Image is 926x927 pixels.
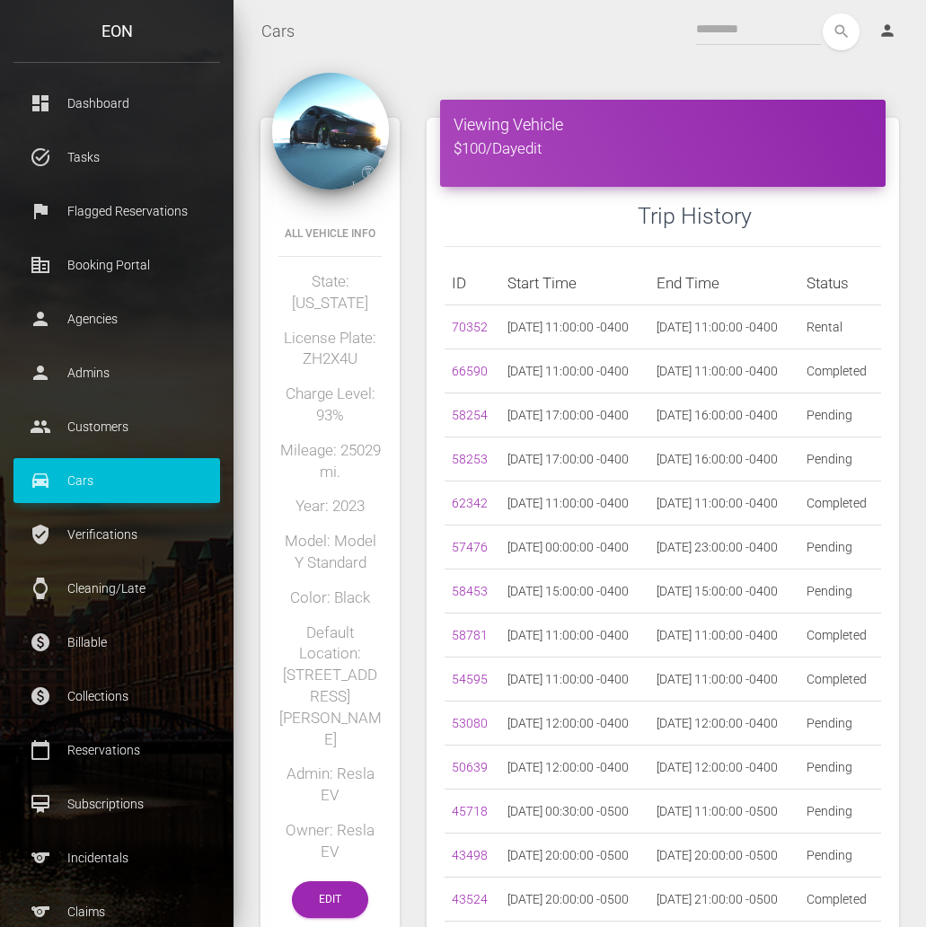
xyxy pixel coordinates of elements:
[27,90,207,117] p: Dashboard
[27,359,207,386] p: Admins
[799,614,881,658] td: Completed
[500,349,649,393] td: [DATE] 11:00:00 -0400
[649,525,798,569] td: [DATE] 23:00:00 -0400
[27,737,207,764] p: Reservations
[799,349,881,393] td: Completed
[649,614,798,658] td: [DATE] 11:00:00 -0400
[799,569,881,614] td: Pending
[27,575,207,602] p: Cleaning/Late
[638,200,881,232] h3: Trip History
[799,481,881,525] td: Completed
[13,404,220,449] a: people Customers
[27,898,207,925] p: Claims
[452,408,488,422] a: 58254
[649,349,798,393] td: [DATE] 11:00:00 -0400
[27,521,207,548] p: Verifications
[13,458,220,503] a: drive_eta Cars
[799,658,881,702] td: Completed
[500,261,649,305] th: Start Time
[799,437,881,481] td: Pending
[445,261,500,305] th: ID
[500,658,649,702] td: [DATE] 11:00:00 -0400
[865,13,913,49] a: person
[649,437,798,481] td: [DATE] 16:00:00 -0400
[649,658,798,702] td: [DATE] 11:00:00 -0400
[272,73,389,190] img: 139.jpg
[799,305,881,349] td: Rental
[649,569,798,614] td: [DATE] 15:00:00 -0400
[278,587,382,609] h5: Color: Black
[278,531,382,574] h5: Model: Model Y Standard
[27,629,207,656] p: Billable
[27,790,207,817] p: Subscriptions
[27,305,207,332] p: Agencies
[13,728,220,772] a: calendar_today Reservations
[500,702,649,746] td: [DATE] 12:00:00 -0400
[500,790,649,834] td: [DATE] 00:30:00 -0500
[799,393,881,437] td: Pending
[500,525,649,569] td: [DATE] 00:00:00 -0400
[500,393,649,437] td: [DATE] 17:00:00 -0400
[452,320,488,334] a: 70352
[799,261,881,305] th: Status
[292,881,368,918] a: Edit
[27,683,207,710] p: Collections
[799,790,881,834] td: Pending
[27,144,207,171] p: Tasks
[452,892,488,906] a: 43524
[13,135,220,180] a: task_alt Tasks
[278,384,382,427] h5: Charge Level: 93%
[649,702,798,746] td: [DATE] 12:00:00 -0400
[278,440,382,483] h5: Mileage: 25029 mi.
[500,569,649,614] td: [DATE] 15:00:00 -0400
[278,271,382,314] h5: State: [US_STATE]
[13,835,220,880] a: sports Incidentals
[13,243,220,287] a: corporate_fare Booking Portal
[649,393,798,437] td: [DATE] 16:00:00 -0400
[278,820,382,863] h5: Owner: Resla EV
[500,305,649,349] td: [DATE] 11:00:00 -0400
[799,878,881,922] td: Completed
[799,525,881,569] td: Pending
[13,620,220,665] a: paid Billable
[452,628,488,642] a: 58781
[13,781,220,826] a: card_membership Subscriptions
[278,764,382,807] h5: Admin: Resla EV
[649,878,798,922] td: [DATE] 21:00:00 -0500
[500,746,649,790] td: [DATE] 12:00:00 -0400
[454,138,872,160] h5: $100/Day
[27,467,207,494] p: Cars
[500,834,649,878] td: [DATE] 20:00:00 -0500
[278,225,382,242] h6: All Vehicle Info
[13,296,220,341] a: person Agencies
[452,672,488,686] a: 54595
[278,622,382,751] h5: Default Location: [STREET_ADDRESS][PERSON_NAME]
[878,22,896,40] i: person
[799,702,881,746] td: Pending
[27,413,207,440] p: Customers
[649,481,798,525] td: [DATE] 11:00:00 -0400
[452,584,488,598] a: 58453
[649,790,798,834] td: [DATE] 11:00:00 -0500
[500,614,649,658] td: [DATE] 11:00:00 -0400
[649,261,798,305] th: End Time
[452,848,488,862] a: 43498
[799,834,881,878] td: Pending
[823,13,860,50] button: search
[261,9,295,54] a: Cars
[649,305,798,349] td: [DATE] 11:00:00 -0400
[27,844,207,871] p: Incidentals
[500,878,649,922] td: [DATE] 20:00:00 -0500
[500,481,649,525] td: [DATE] 11:00:00 -0400
[452,804,488,818] a: 45718
[13,350,220,395] a: person Admins
[452,496,488,510] a: 62342
[452,540,488,554] a: 57476
[452,760,488,774] a: 50639
[13,674,220,719] a: paid Collections
[452,364,488,378] a: 66590
[13,81,220,126] a: dashboard Dashboard
[278,328,382,371] h5: License Plate: ZH2X4U
[649,746,798,790] td: [DATE] 12:00:00 -0400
